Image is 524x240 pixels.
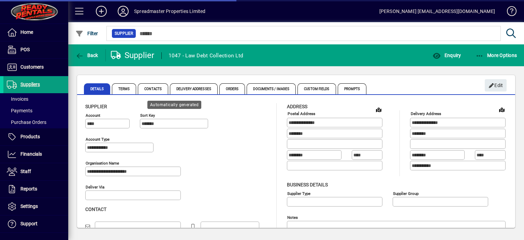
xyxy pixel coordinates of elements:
[502,1,515,24] a: Knowledge Base
[489,80,503,91] span: Edit
[20,169,31,174] span: Staff
[84,83,110,94] span: Details
[3,93,68,105] a: Invoices
[431,49,463,61] button: Enquiry
[20,203,38,209] span: Settings
[68,49,106,61] app-page-header-button: Back
[433,53,461,58] span: Enquiry
[20,64,44,70] span: Customers
[3,116,68,128] a: Purchase Orders
[3,163,68,180] a: Staff
[3,41,68,58] a: POS
[111,50,155,61] div: Supplier
[20,29,33,35] span: Home
[7,96,28,102] span: Invoices
[20,47,30,52] span: POS
[373,104,384,115] a: View on map
[20,221,38,226] span: Support
[247,83,296,94] span: Documents / Images
[115,30,133,37] span: Supplier
[74,49,100,61] button: Back
[112,83,136,94] span: Terms
[287,215,298,220] mat-label: Notes
[476,53,517,58] span: More Options
[90,5,112,17] button: Add
[3,24,68,41] a: Home
[86,137,110,142] mat-label: Account Type
[3,215,68,232] a: Support
[7,108,32,113] span: Payments
[474,49,519,61] button: More Options
[7,119,46,125] span: Purchase Orders
[134,6,205,17] div: Spreadmaster Properties Limited
[75,31,98,36] span: Filter
[170,83,218,94] span: Delivery Addresses
[496,104,507,115] a: View on map
[74,27,100,40] button: Filter
[86,185,104,189] mat-label: Deliver via
[219,83,245,94] span: Orders
[147,101,201,109] div: Automatically generated
[20,82,40,87] span: Suppliers
[112,5,134,17] button: Profile
[75,53,98,58] span: Back
[85,207,106,212] span: Contact
[3,59,68,76] a: Customers
[85,104,107,109] span: Supplier
[297,83,336,94] span: Custom Fields
[287,191,310,196] mat-label: Supplier type
[20,134,40,139] span: Products
[287,104,307,109] span: Address
[3,181,68,198] a: Reports
[485,79,507,91] button: Edit
[3,128,68,145] a: Products
[393,191,419,196] mat-label: Supplier group
[287,182,328,187] span: Business details
[20,186,37,192] span: Reports
[140,113,155,118] mat-label: Sort key
[86,113,100,118] mat-label: Account
[3,105,68,116] a: Payments
[86,161,119,166] mat-label: Organisation name
[169,50,244,61] div: 1047 - Law Debt Collection Ltd
[3,198,68,215] a: Settings
[20,151,42,157] span: Financials
[338,83,367,94] span: Prompts
[138,83,168,94] span: Contacts
[3,146,68,163] a: Financials
[379,6,495,17] div: [PERSON_NAME] [EMAIL_ADDRESS][DOMAIN_NAME]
